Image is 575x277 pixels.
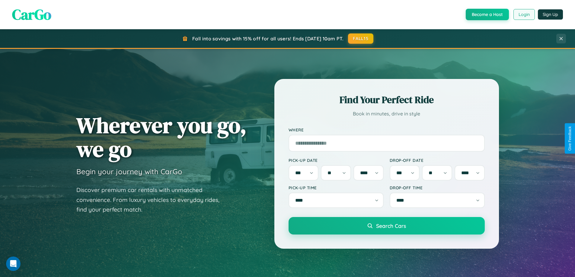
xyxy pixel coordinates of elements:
h1: Wherever you go, we go [76,113,247,161]
span: Search Cars [376,222,406,229]
button: Search Cars [289,217,485,235]
iframe: Intercom live chat [6,257,21,271]
div: Give Feedback [568,126,572,151]
h2: Find Your Perfect Ride [289,93,485,106]
button: Become a Host [466,9,509,20]
p: Book in minutes, drive in style [289,109,485,118]
button: FALL15 [348,33,373,44]
button: Sign Up [538,9,563,20]
button: Login [513,9,535,20]
label: Drop-off Time [390,185,485,190]
label: Drop-off Date [390,158,485,163]
span: Fall into savings with 15% off for all users! Ends [DATE] 10am PT. [192,36,343,42]
label: Where [289,127,485,132]
span: CarGo [12,5,51,24]
label: Pick-up Date [289,158,384,163]
h3: Begin your journey with CarGo [76,167,182,176]
label: Pick-up Time [289,185,384,190]
p: Discover premium car rentals with unmatched convenience. From luxury vehicles to everyday rides, ... [76,185,227,215]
